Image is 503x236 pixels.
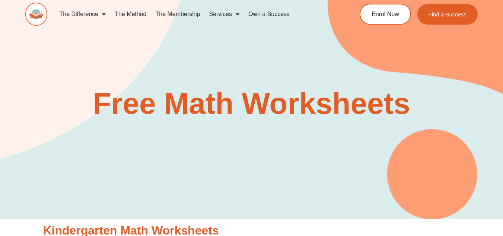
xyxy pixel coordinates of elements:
span: Enrol Now [372,11,399,17]
nav: Menu [55,6,334,23]
a: The Method [110,6,151,23]
h2: Free Math Worksheets [39,89,464,119]
a: Find a Success [417,4,478,25]
a: The Membership [151,6,205,23]
a: Enrol Now [360,4,411,25]
span: Find a Success [429,12,467,17]
a: The Difference [55,6,110,23]
a: Own a Success [244,6,294,23]
a: Services [205,6,244,23]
